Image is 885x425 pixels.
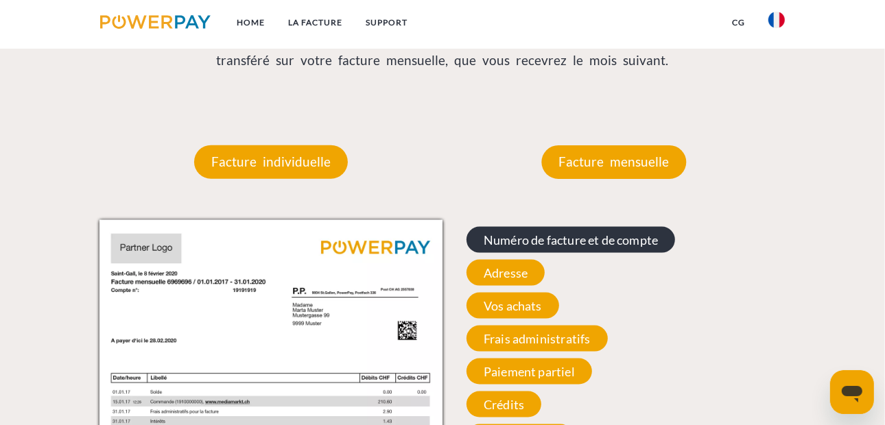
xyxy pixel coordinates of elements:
[467,227,675,253] span: Numéro de facture et de compte
[542,145,687,178] p: Facture mensuelle
[720,10,757,35] a: CG
[467,260,545,286] span: Adresse
[830,370,874,414] iframe: Bouton de lancement de la fenêtre de messagerie
[467,293,559,319] span: Vos achats
[467,391,541,417] span: Crédits
[768,12,785,28] img: fr
[467,326,608,352] span: Frais administratifs
[467,359,592,385] span: Paiement partiel
[100,15,211,29] img: logo-powerpay.svg
[99,32,786,71] p: Vous pouvez soit le payer intégralement, soit effectuer un paiement partiel, auquel cas le solde ...
[276,10,354,35] a: LA FACTURE
[225,10,276,35] a: Home
[194,145,348,178] p: Facture individuelle
[354,10,419,35] a: Support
